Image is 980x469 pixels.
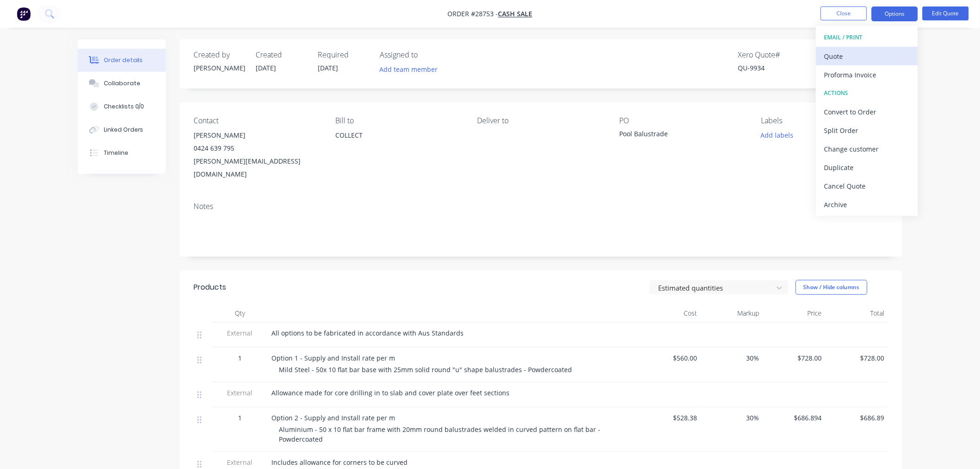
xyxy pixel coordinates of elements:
div: Created [256,51,307,59]
div: Required [318,51,369,59]
div: EMAIL / PRINT [824,32,910,44]
span: Order #28753 - [448,10,498,19]
span: $728.00 [767,353,822,363]
span: Allowance made for core drilling in to slab and cover plate over feet sections [271,388,509,397]
div: Order details [104,56,143,64]
div: Split Order [824,124,910,137]
span: External [216,388,264,398]
span: 1 [238,353,242,363]
div: Cancel Quote [824,179,910,193]
button: Close [821,6,867,20]
span: 1 [238,413,242,423]
span: Option 2 - Supply and Install rate per m [271,413,395,422]
div: QU-9934 [738,63,808,73]
div: Total [826,304,888,323]
div: Checklists 0/0 [104,102,144,111]
div: Duplicate [824,161,910,174]
div: Archive [824,198,910,211]
div: Products [194,282,226,293]
div: [PERSON_NAME][EMAIL_ADDRESS][DOMAIN_NAME] [194,155,320,181]
span: [DATE] [256,63,276,72]
span: External [216,328,264,338]
div: Convert to Order [824,105,910,119]
div: Markup [701,304,763,323]
span: Includes allowance for corners to be curved [271,458,408,467]
button: Checklists 0/0 [78,95,166,118]
button: Timeline [78,141,166,165]
span: $528.38 [642,413,697,423]
span: All options to be fabricated in accordance with Aus Standards [271,329,464,337]
div: Created by [194,51,245,59]
button: Linked Orders [78,118,166,141]
div: Price [763,304,826,323]
div: PO [619,116,746,125]
span: 30% [704,353,760,363]
div: [PERSON_NAME] [194,63,245,73]
span: Option 1 - Supply and Install rate per m [271,354,395,362]
div: Proforma Invoice [824,68,910,82]
span: $686.89 [829,413,885,423]
div: Collaborate [104,79,140,88]
div: [PERSON_NAME]0424 639 795[PERSON_NAME][EMAIL_ADDRESS][DOMAIN_NAME] [194,129,320,181]
div: Assigned to [380,51,472,59]
div: Pool Balustrade [619,129,735,142]
div: [PERSON_NAME] [194,129,320,142]
img: Factory [17,7,31,21]
div: COLLECT [335,129,462,158]
button: Collaborate [78,72,166,95]
div: Cost [638,304,701,323]
div: Change customer [824,142,910,156]
button: Add team member [375,63,443,76]
div: Deliver to [477,116,604,125]
button: Add team member [380,63,443,76]
button: Add labels [756,129,798,141]
span: $560.00 [642,353,697,363]
button: Order details [78,49,166,72]
span: Aluminium - 50 x 10 flat bar frame with 20mm round balustrades welded in curved pattern on flat b... [279,425,602,444]
div: Contact [194,116,320,125]
span: $686.894 [767,413,822,423]
div: Labels [761,116,888,125]
button: Edit Quote [923,6,969,20]
button: Show / Hide columns [796,280,867,295]
div: Notes [194,202,888,211]
div: Timeline [104,149,128,157]
div: Quote [824,50,910,63]
span: $728.00 [829,353,885,363]
div: COLLECT [335,129,462,142]
div: ACTIONS [824,87,910,99]
div: Bill to [335,116,462,125]
div: Linked Orders [104,126,144,134]
span: [DATE] [318,63,338,72]
span: External [216,457,264,467]
button: Options [872,6,918,21]
span: Mild Steel - 50x 10 flat bar base with 25mm solid round "u" shape balustrades - Powdercoated [279,365,572,374]
div: 0424 639 795 [194,142,320,155]
a: CASH SALE [498,10,533,19]
div: Qty [212,304,268,323]
div: Xero Quote # [738,51,808,59]
span: 30% [704,413,760,423]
